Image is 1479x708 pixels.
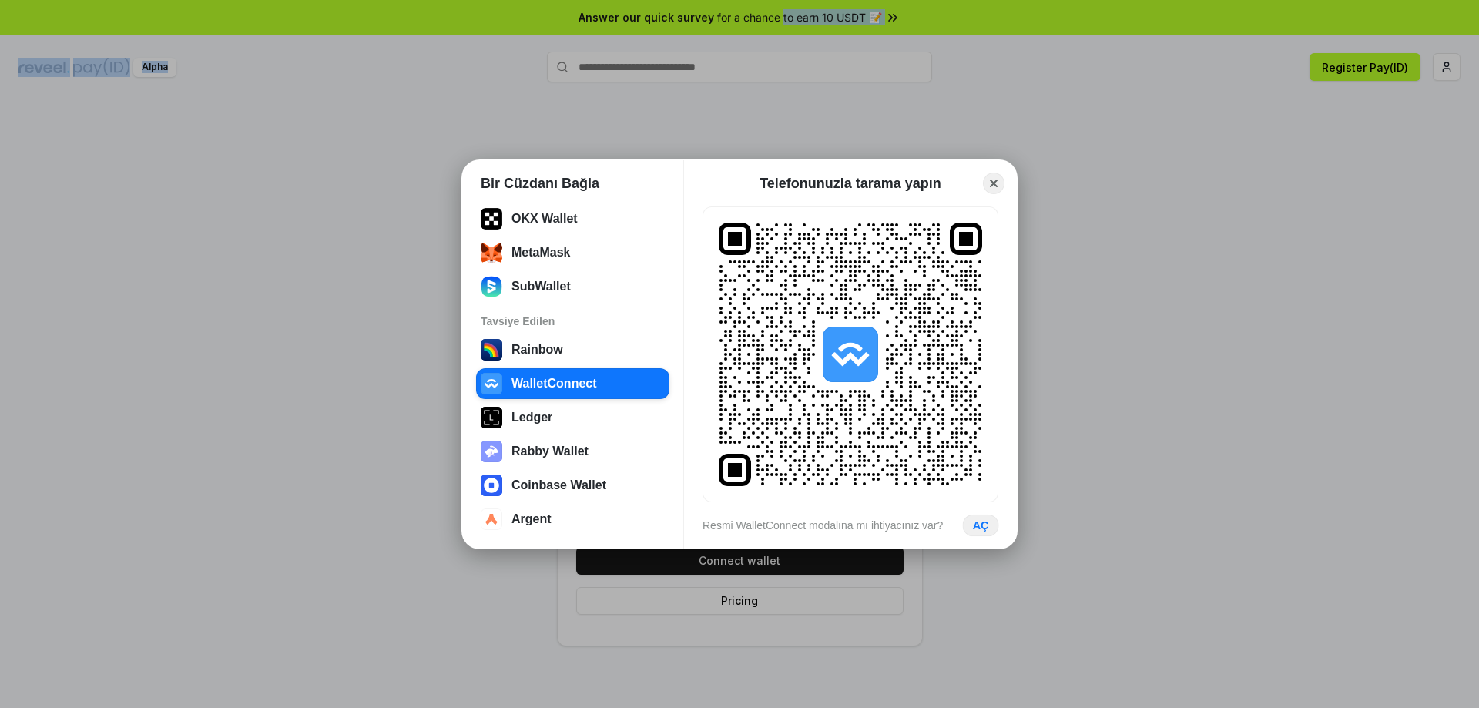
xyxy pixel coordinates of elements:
[476,402,669,433] button: Ledger
[983,173,1004,194] button: Close
[476,334,669,365] button: Rainbow
[476,436,669,467] button: Rabby Wallet
[511,445,589,458] div: Rabby Wallet
[481,508,502,530] img: svg+xml,%3Csvg%20width%3D%2228%22%20height%3D%2228%22%20viewBox%3D%220%200%2028%2028%22%20fill%3D...
[481,276,502,297] img: svg+xml;base64,PHN2ZyB3aWR0aD0iMTYwIiBoZWlnaHQ9IjE2MCIgZmlsbD0ibm9uZSIgeG1sbnM9Imh0dHA6Ly93d3cudz...
[481,407,502,428] img: svg+xml,%3Csvg%20xmlns%3D%22http%3A%2F%2Fwww.w3.org%2F2000%2Fsvg%22%20width%3D%2228%22%20height%3...
[973,518,989,532] div: AÇ
[481,441,502,462] img: svg+xml,%3Csvg%20xmlns%3D%22http%3A%2F%2Fwww.w3.org%2F2000%2Fsvg%22%20fill%3D%22none%22%20viewBox...
[476,368,669,399] button: WalletConnect
[511,478,606,492] div: Coinbase Wallet
[476,237,669,268] button: MetaMask
[511,377,597,391] div: WalletConnect
[511,512,552,526] div: Argent
[481,475,502,496] img: svg+xml,%3Csvg%20width%3D%2228%22%20height%3D%2228%22%20viewBox%3D%220%200%2028%2028%22%20fill%3D...
[481,373,502,394] img: svg+xml,%3Csvg%20width%3D%2228%22%20height%3D%2228%22%20viewBox%3D%220%200%2028%2028%22%20fill%3D...
[511,280,571,294] div: SubWallet
[511,343,563,357] div: Rainbow
[476,504,669,535] button: Argent
[481,208,502,230] img: 5VZ71FV6L7PA3gg3tXrdQ+DgLhC+75Wq3no69P3MC0NFQpx2lL04Ql9gHK1bRDjsSBIvScBnDTk1WrlGIZBorIDEYJj+rhdgn...
[823,327,878,382] img: svg+xml,%3Csvg%20width%3D%2228%22%20height%3D%2228%22%20viewBox%3D%220%200%2028%2028%22%20fill%3D...
[703,518,943,532] div: Resmi WalletConnect modalına mı ihtiyacınız var?
[481,242,502,263] img: svg+xml;base64,PHN2ZyB3aWR0aD0iMzUiIGhlaWdodD0iMzQiIHZpZXdCb3g9IjAgMCAzNSAzNCIgZmlsbD0ibm9uZSIgeG...
[476,271,669,302] button: SubWallet
[511,212,578,226] div: OKX Wallet
[481,314,665,328] div: Tavsiye Edilen
[511,411,552,424] div: Ledger
[962,514,998,536] button: AÇ
[511,246,570,260] div: MetaMask
[760,174,941,193] div: Telefonunuzla tarama yapın
[476,169,669,200] button: Keplr
[476,470,669,501] button: Coinbase Wallet
[481,339,502,361] img: svg+xml,%3Csvg%20width%3D%22120%22%20height%3D%22120%22%20viewBox%3D%220%200%20120%20120%22%20fil...
[476,203,669,234] button: OKX Wallet
[481,174,599,193] h1: Bir Cüzdanı Bağla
